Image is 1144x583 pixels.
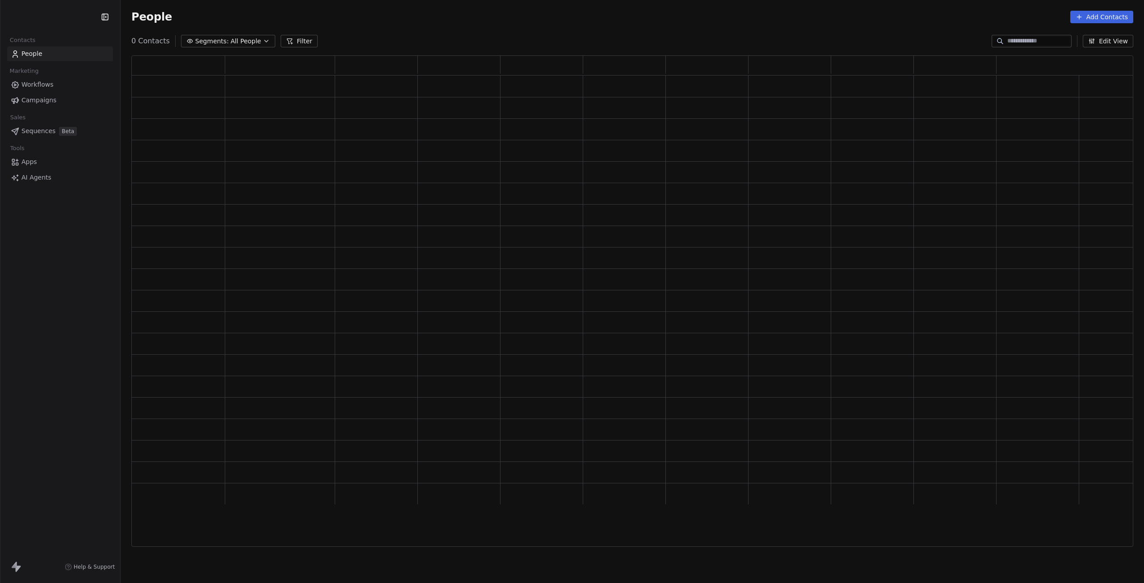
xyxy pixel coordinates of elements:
button: Edit View [1083,35,1133,47]
span: 0 Contacts [131,36,170,46]
a: Help & Support [65,563,115,570]
a: SequencesBeta [7,124,113,138]
a: AI Agents [7,170,113,185]
span: People [21,49,42,59]
span: Workflows [21,80,54,89]
span: Apps [21,157,37,167]
a: People [7,46,113,61]
span: Campaigns [21,96,56,105]
span: Sales [6,111,29,124]
span: Sequences [21,126,55,136]
span: AI Agents [21,173,51,182]
span: Marketing [6,64,42,78]
span: Tools [6,142,28,155]
span: Help & Support [74,563,115,570]
a: Workflows [7,77,113,92]
a: Campaigns [7,93,113,108]
div: grid [132,75,1134,547]
span: Contacts [6,34,39,47]
button: Add Contacts [1070,11,1133,23]
span: People [131,10,172,24]
a: Apps [7,155,113,169]
span: Beta [59,127,77,136]
span: Segments: [195,37,229,46]
button: Filter [281,35,318,47]
span: All People [231,37,261,46]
